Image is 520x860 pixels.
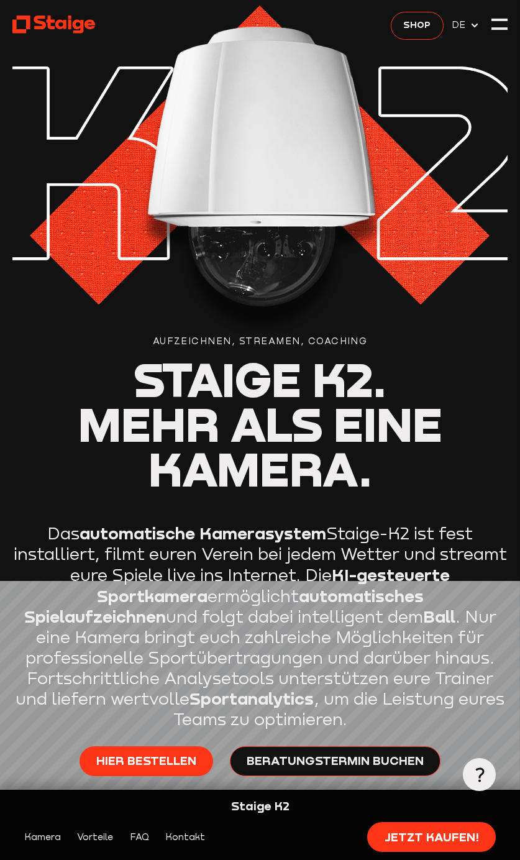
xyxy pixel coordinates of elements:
[96,752,196,768] span: Hier bestellen
[80,746,213,776] a: Hier bestellen
[403,18,431,32] span: Shop
[80,523,326,543] strong: automatische Kamerasystem
[391,12,444,40] a: Shop
[423,606,455,626] strong: Ball
[12,334,508,349] div: Aufzeichnen, Streamen, Coaching
[165,830,205,844] a: Kontakt
[452,18,470,32] span: DE
[230,746,440,776] a: Beratungstermin buchen
[24,798,495,814] div: Staige K2
[78,350,442,497] span: Staige K2. Mehr als eine Kamera.
[24,830,61,844] a: Kamera
[24,586,424,627] strong: automatisches Spielaufzeichnen
[189,688,314,708] strong: Sportanalytics
[130,830,149,844] a: FAQ
[12,523,508,730] p: Das Staige-K2 ist fest installiert, filmt euren Verein bei jedem Wetter und streamt eure Spiele l...
[97,565,450,606] strong: KI-gesteuerte Sportkamera
[77,830,113,844] a: Vorteile
[367,822,495,852] a: Jetzt kaufen!
[247,752,424,768] span: Beratungstermin buchen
